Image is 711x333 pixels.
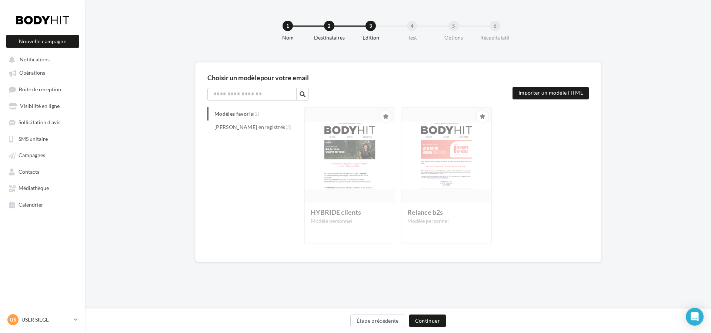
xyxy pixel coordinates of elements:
[6,35,79,48] button: Nouvelle campagne
[407,21,417,31] div: 4
[4,181,81,194] a: Médiathèque
[430,34,477,41] div: Options
[350,315,405,327] button: Étape précédente
[365,21,376,31] div: 3
[448,21,459,31] div: 5
[513,87,589,99] label: Importer un modèle HTML
[409,315,446,327] button: Continuer
[19,70,45,76] span: Opérations
[388,34,436,41] div: Test
[19,86,61,92] span: Boîte de réception
[283,21,293,31] div: 1
[4,99,81,112] a: Visibilité en ligne
[6,313,79,327] a: US USER SIEGE
[21,316,71,323] p: USER SIEGE
[4,198,81,211] a: Calendrier
[306,34,353,41] div: Destinataires
[19,169,39,175] span: Contacts
[19,201,43,208] span: Calendrier
[19,185,49,191] span: Médiathèque
[4,148,81,162] a: Campagnes
[4,82,81,96] a: Boîte de réception
[324,21,334,31] div: 2
[19,136,48,142] span: SMS unitaire
[4,66,81,79] a: Opérations
[19,119,60,126] span: Sollicitation d'avis
[20,56,50,62] span: Notifications
[347,34,394,41] div: Edition
[4,165,81,178] a: Contacts
[4,115,81,129] a: Sollicitation d'avis
[10,316,16,323] span: US
[4,132,81,145] a: SMS unitaire
[19,152,45,159] span: Campagnes
[207,74,589,81] div: Choisir un modèle
[304,107,589,250] div: '
[260,74,309,82] span: pour votre email
[686,308,704,326] div: Open Intercom Messenger
[471,34,519,41] div: Récapitulatif
[490,21,500,31] div: 6
[264,34,311,41] div: Nom
[20,103,60,109] span: Visibilité en ligne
